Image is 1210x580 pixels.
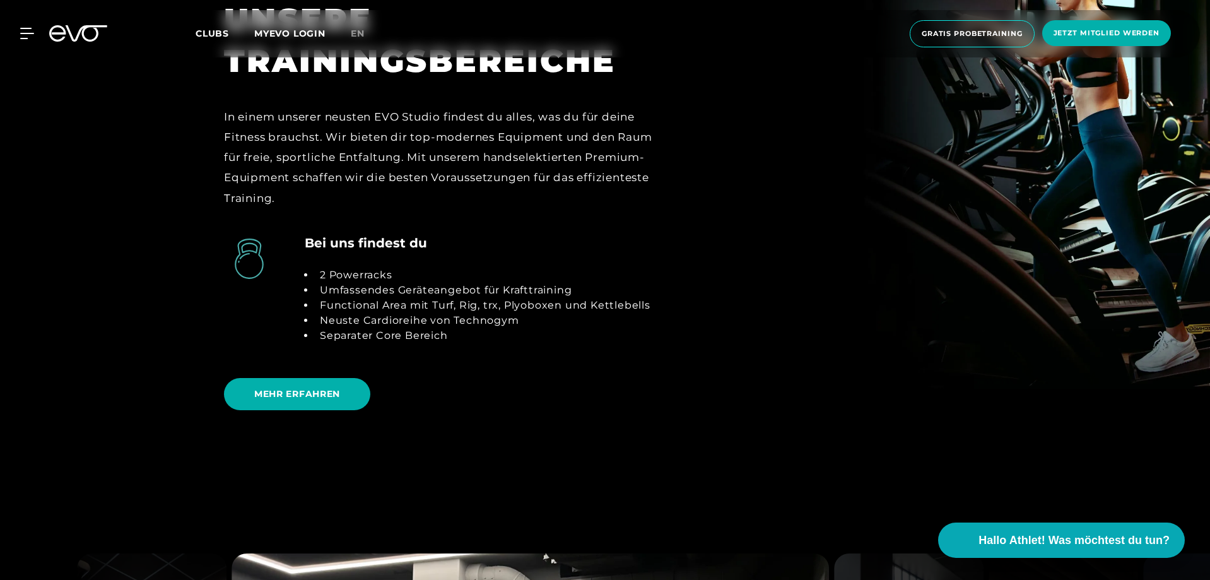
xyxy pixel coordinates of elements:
[922,28,1023,39] span: Gratis Probetraining
[305,234,427,252] h4: Bei uns findest du
[254,388,340,401] span: MEHR ERFAHREN
[938,523,1185,558] button: Hallo Athlet! Was möchtest du tun?
[906,20,1038,47] a: Gratis Probetraining
[1038,20,1175,47] a: Jetzt Mitglied werden
[315,298,650,313] li: Functional Area mit Turf, Rig, trx, Plyoboxen und Kettlebells
[196,28,229,39] span: Clubs
[978,532,1170,549] span: Hallo Athlet! Was möchtest du tun?
[351,27,380,41] a: en
[254,28,326,39] a: MYEVO LOGIN
[224,107,658,208] div: In einem unserer neusten EVO Studio findest du alles, was du für deine Fitness brauchst. Wir biet...
[1054,28,1160,38] span: Jetzt Mitglied werden
[315,313,650,328] li: Neuste Cardioreihe von Technogym
[315,328,650,343] li: Separater Core Bereich
[315,283,650,298] li: Umfassendes Geräteangebot für Krafttraining
[196,27,254,39] a: Clubs
[351,28,365,39] span: en
[224,369,375,420] a: MEHR ERFAHREN
[315,268,650,283] li: 2 Powerracks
